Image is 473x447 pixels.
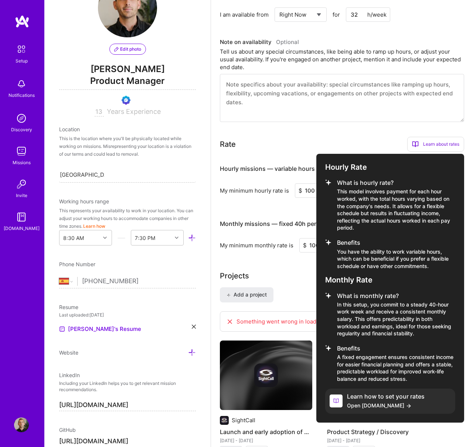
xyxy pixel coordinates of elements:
div: Notifications [8,91,35,99]
div: Setup [16,57,28,65]
img: guide book [14,210,29,224]
p: In this setup, you commit to a steady 40-hour work week and receive a consistent monthly salary. ... [337,301,455,337]
i: icon BookOpen [412,141,419,148]
h4: What is monthly rate? [337,292,455,299]
div: Discovery [11,126,32,133]
p: A fixed engagement ensures consistent income for easier financial planning and offers a stable, p... [337,353,455,382]
img: bell [14,77,29,91]
h3: Monthly Rate [325,275,455,284]
div: [DOMAIN_NAME] [4,224,40,232]
p: This model involves payment for each hour worked, with the total hours varying based on the compa... [337,188,455,231]
i: icon BookOpenWhite [330,394,343,407]
div: Learn about rates [407,137,464,152]
a: User Avatar [12,417,31,432]
div: Invite [16,192,27,199]
img: discovery [14,111,29,126]
div: Missions [13,159,31,166]
h4: Benefits [337,345,455,352]
h4: Learn how to set your rates [347,393,425,400]
i: icon LinkArrowLeftWhite [406,403,412,409]
img: setup [14,41,29,57]
img: User Avatar [14,417,29,432]
h3: Hourly Rate [325,163,455,172]
p: You have the ability to work variable hours, which can be beneficial if you prefer a flexible sch... [337,248,455,270]
img: Invite [14,177,29,192]
img: teamwork [14,144,29,159]
h4: Benefits [337,239,455,246]
span: Open [DOMAIN_NAME] [347,402,425,409]
h4: What is hourly rate? [337,179,455,186]
a: Learn how to set your ratesOpen [DOMAIN_NAME] [325,389,455,414]
img: logo [15,15,30,28]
